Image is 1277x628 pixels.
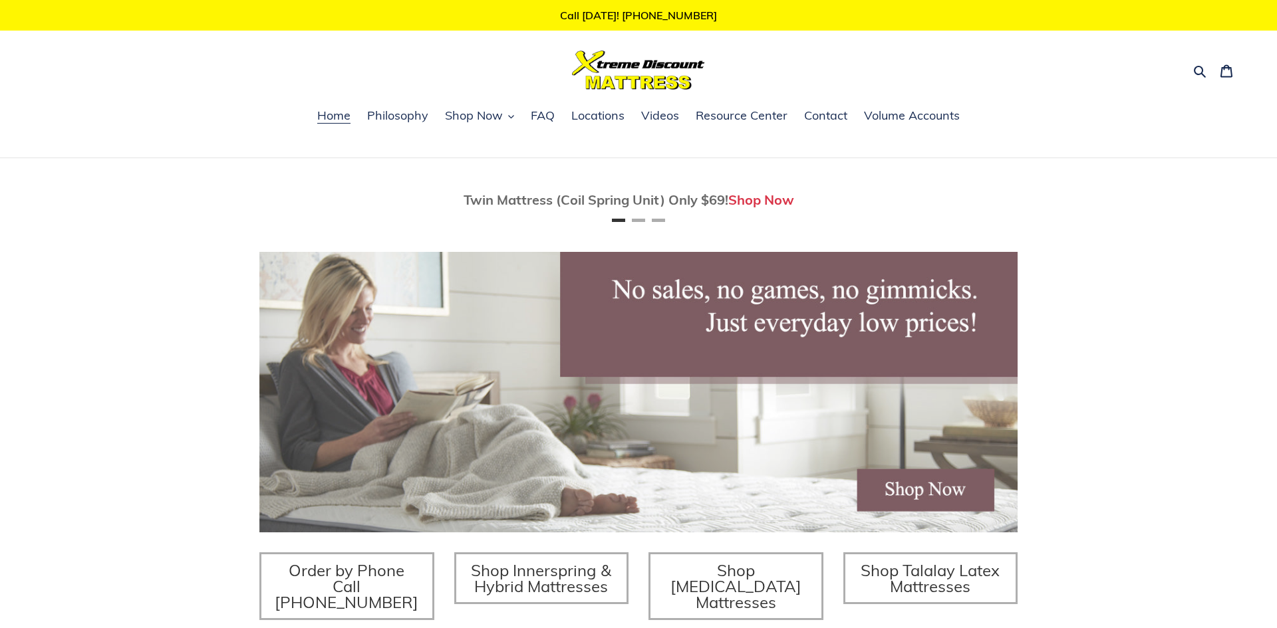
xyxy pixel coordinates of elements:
button: Page 3 [652,219,665,222]
span: FAQ [531,108,555,124]
img: herobannermay2022-1652879215306_1200x.jpg [259,252,1018,532]
span: Shop [MEDICAL_DATA] Mattresses [670,560,801,612]
img: Xtreme Discount Mattress [572,51,705,90]
a: Order by Phone Call [PHONE_NUMBER] [259,552,434,620]
span: Twin Mattress (Coil Spring Unit) Only $69! [464,191,728,208]
span: Resource Center [696,108,787,124]
a: Locations [565,106,631,126]
span: Home [317,108,351,124]
span: Shop Now [445,108,503,124]
span: Contact [804,108,847,124]
button: Page 2 [632,219,645,222]
a: Contact [797,106,854,126]
button: Page 1 [612,219,625,222]
a: Home [311,106,357,126]
a: Volume Accounts [857,106,966,126]
button: Shop Now [438,106,521,126]
span: Locations [571,108,625,124]
a: Resource Center [689,106,794,126]
a: Shop Innerspring & Hybrid Mattresses [454,552,629,604]
span: Volume Accounts [864,108,960,124]
span: Order by Phone Call [PHONE_NUMBER] [275,560,418,612]
a: Shop Now [728,191,794,208]
span: Shop Innerspring & Hybrid Mattresses [471,560,611,596]
a: Philosophy [360,106,435,126]
a: Shop Talalay Latex Mattresses [843,552,1018,604]
a: Shop [MEDICAL_DATA] Mattresses [648,552,823,620]
span: Philosophy [367,108,428,124]
a: FAQ [524,106,561,126]
a: Videos [635,106,686,126]
span: Videos [641,108,679,124]
span: Shop Talalay Latex Mattresses [861,560,1000,596]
